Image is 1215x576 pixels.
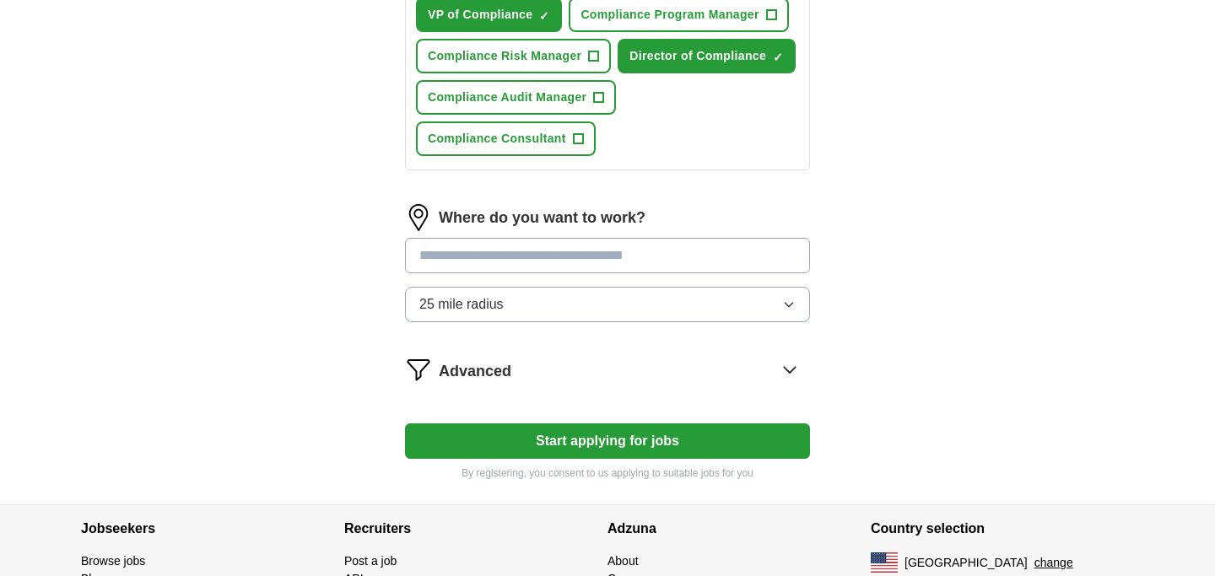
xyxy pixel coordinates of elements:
[428,130,566,148] span: Compliance Consultant
[416,80,616,115] button: Compliance Audit Manager
[419,294,504,315] span: 25 mile radius
[439,360,511,383] span: Advanced
[416,39,611,73] button: Compliance Risk Manager
[439,207,645,229] label: Where do you want to work?
[428,47,581,65] span: Compliance Risk Manager
[344,554,397,568] a: Post a job
[405,466,810,481] p: By registering, you consent to us applying to suitable jobs for you
[539,9,549,23] span: ✓
[405,423,810,459] button: Start applying for jobs
[405,204,432,231] img: location.png
[428,6,532,24] span: VP of Compliance
[618,39,796,73] button: Director of Compliance✓
[580,6,759,24] span: Compliance Program Manager
[773,51,783,64] span: ✓
[1034,554,1073,572] button: change
[405,287,810,322] button: 25 mile radius
[416,121,596,156] button: Compliance Consultant
[405,356,432,383] img: filter
[81,554,145,568] a: Browse jobs
[629,47,766,65] span: Director of Compliance
[871,552,898,573] img: US flag
[904,554,1028,572] span: [GEOGRAPHIC_DATA]
[428,89,586,106] span: Compliance Audit Manager
[871,505,1134,552] h4: Country selection
[607,554,639,568] a: About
